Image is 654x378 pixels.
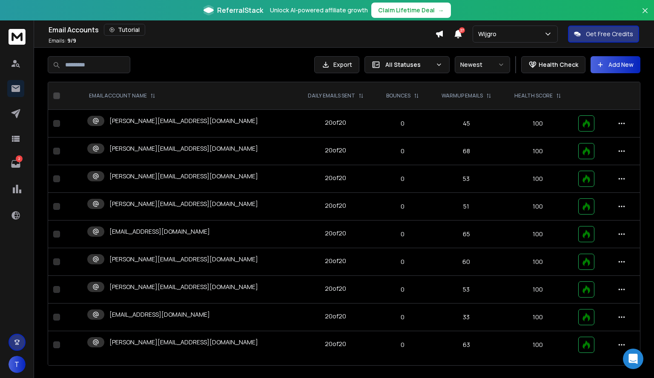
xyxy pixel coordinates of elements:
p: [PERSON_NAME][EMAIL_ADDRESS][DOMAIN_NAME] [109,255,258,263]
td: 65 [430,220,503,248]
p: 0 [381,258,425,266]
button: Tutorial [104,24,145,36]
td: 100 [503,220,573,248]
p: 0 [381,119,425,128]
div: 20 of 20 [325,229,346,238]
div: 20 of 20 [325,312,346,321]
p: 2 [16,155,23,162]
button: T [9,356,26,373]
td: 100 [503,137,573,165]
div: 20 of 20 [325,340,346,348]
p: Unlock AI-powered affiliate growth [270,6,368,14]
p: [PERSON_NAME][EMAIL_ADDRESS][DOMAIN_NAME] [109,172,258,180]
button: Close banner [640,5,651,26]
button: Add New [591,56,640,73]
span: 27 [459,27,465,33]
td: 100 [503,165,573,193]
td: 63 [430,331,503,359]
p: [EMAIL_ADDRESS][DOMAIN_NAME] [109,227,210,236]
p: Health Check [539,60,578,69]
td: 100 [503,193,573,220]
td: 33 [430,304,503,331]
p: [PERSON_NAME][EMAIL_ADDRESS][DOMAIN_NAME] [109,144,258,153]
span: 9 / 9 [67,37,76,44]
p: Get Free Credits [586,30,633,38]
p: [PERSON_NAME][EMAIL_ADDRESS][DOMAIN_NAME] [109,117,258,125]
button: Claim Lifetime Deal→ [371,3,451,18]
button: Export [314,56,359,73]
p: 0 [381,202,425,211]
td: 100 [503,276,573,304]
p: 0 [381,341,425,349]
td: 51 [430,193,503,220]
p: 0 [381,285,425,294]
div: 20 of 20 [325,174,346,182]
td: 53 [430,276,503,304]
p: [PERSON_NAME][EMAIL_ADDRESS][DOMAIN_NAME] [109,338,258,346]
td: 53 [430,165,503,193]
td: 68 [430,137,503,165]
td: 60 [430,248,503,276]
div: Open Intercom Messenger [623,349,643,369]
p: 0 [381,147,425,155]
p: BOUNCES [386,92,410,99]
td: 100 [503,331,573,359]
div: 20 of 20 [325,284,346,293]
td: 100 [503,304,573,331]
p: 0 [381,175,425,183]
p: DAILY EMAILS SENT [308,92,355,99]
span: → [438,6,444,14]
p: 0 [381,230,425,238]
p: HEALTH SCORE [514,92,553,99]
p: WARMUP EMAILS [442,92,483,99]
span: ReferralStack [217,5,263,15]
p: Emails : [49,37,76,44]
div: 20 of 20 [325,118,346,127]
div: 20 of 20 [325,146,346,155]
p: All Statuses [385,60,432,69]
button: Newest [455,56,510,73]
div: EMAIL ACCOUNT NAME [89,92,155,99]
p: [PERSON_NAME][EMAIL_ADDRESS][DOMAIN_NAME] [109,200,258,208]
a: 2 [7,155,24,172]
p: [EMAIL_ADDRESS][DOMAIN_NAME] [109,310,210,319]
button: Get Free Credits [568,26,639,43]
td: 100 [503,248,573,276]
td: 45 [430,110,503,137]
p: 0 [381,313,425,321]
td: 100 [503,110,573,137]
p: Wijgro [478,30,500,38]
div: Email Accounts [49,24,435,36]
div: 20 of 20 [325,201,346,210]
p: [PERSON_NAME][EMAIL_ADDRESS][DOMAIN_NAME] [109,283,258,291]
button: Health Check [521,56,585,73]
div: 20 of 20 [325,257,346,265]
